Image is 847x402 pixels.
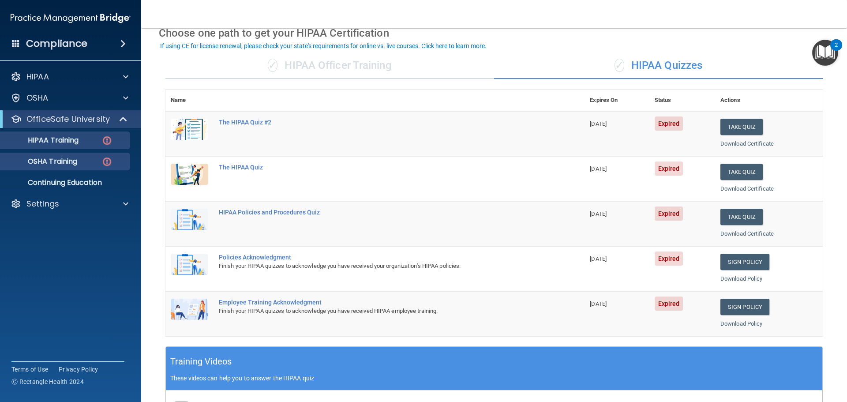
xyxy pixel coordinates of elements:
[6,136,79,145] p: HIPAA Training
[6,178,126,187] p: Continuing Education
[812,40,838,66] button: Open Resource Center, 2 new notifications
[590,301,607,307] span: [DATE]
[11,377,84,386] span: Ⓒ Rectangle Health 2024
[720,230,774,237] a: Download Certificate
[720,209,763,225] button: Take Quiz
[835,45,838,56] div: 2
[26,71,49,82] p: HIPAA
[11,114,128,124] a: OfficeSafe University
[11,9,131,27] img: PMB logo
[494,53,823,79] div: HIPAA Quizzes
[101,135,112,146] img: danger-circle.6113f641.png
[170,354,232,369] h5: Training Videos
[720,275,763,282] a: Download Policy
[720,119,763,135] button: Take Quiz
[590,210,607,217] span: [DATE]
[585,90,649,111] th: Expires On
[59,365,98,374] a: Privacy Policy
[720,140,774,147] a: Download Certificate
[219,261,540,271] div: Finish your HIPAA quizzes to acknowledge you have received your organization’s HIPAA policies.
[720,185,774,192] a: Download Certificate
[720,299,769,315] a: Sign Policy
[615,59,624,72] span: ✓
[26,114,110,124] p: OfficeSafe University
[11,365,48,374] a: Terms of Use
[590,120,607,127] span: [DATE]
[101,156,112,167] img: danger-circle.6113f641.png
[720,254,769,270] a: Sign Policy
[26,93,49,103] p: OSHA
[590,255,607,262] span: [DATE]
[655,162,683,176] span: Expired
[655,116,683,131] span: Expired
[219,119,540,126] div: The HIPAA Quiz #2
[655,252,683,266] span: Expired
[160,43,487,49] div: If using CE for license renewal, please check your state's requirements for online vs. live cours...
[655,297,683,311] span: Expired
[649,90,715,111] th: Status
[219,306,540,316] div: Finish your HIPAA quizzes to acknowledge you have received HIPAA employee training.
[6,157,77,166] p: OSHA Training
[159,20,829,46] div: Choose one path to get your HIPAA Certification
[655,207,683,221] span: Expired
[170,375,818,382] p: These videos can help you to answer the HIPAA quiz
[165,53,494,79] div: HIPAA Officer Training
[219,209,540,216] div: HIPAA Policies and Procedures Quiz
[715,90,823,111] th: Actions
[26,38,87,50] h4: Compliance
[219,164,540,171] div: The HIPAA Quiz
[159,41,488,50] button: If using CE for license renewal, please check your state's requirements for online vs. live cours...
[720,164,763,180] button: Take Quiz
[11,71,128,82] a: HIPAA
[720,320,763,327] a: Download Policy
[165,90,214,111] th: Name
[268,59,277,72] span: ✓
[11,93,128,103] a: OSHA
[26,199,59,209] p: Settings
[219,299,540,306] div: Employee Training Acknowledgment
[219,254,540,261] div: Policies Acknowledgment
[11,199,128,209] a: Settings
[590,165,607,172] span: [DATE]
